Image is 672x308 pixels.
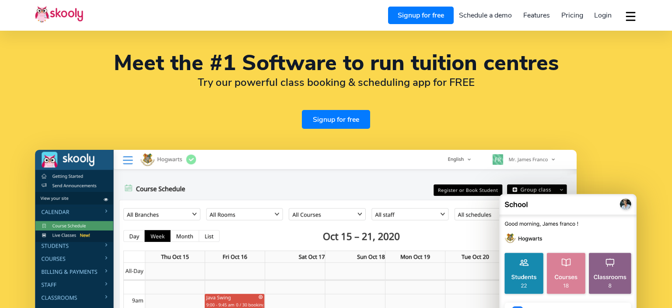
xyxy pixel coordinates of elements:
a: Pricing [556,8,589,22]
button: dropdown menu [624,6,637,26]
h2: Try our powerful class booking & scheduling app for FREE [35,76,637,89]
img: Skooly [35,6,83,23]
h1: Meet the #1 Software to run tuition centres [35,53,637,74]
a: Features [518,8,556,22]
span: Pricing [561,11,583,20]
a: Signup for free [388,7,454,24]
a: Login [588,8,617,22]
a: Signup for free [302,110,370,129]
a: Schedule a demo [454,8,518,22]
span: Login [594,11,612,20]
